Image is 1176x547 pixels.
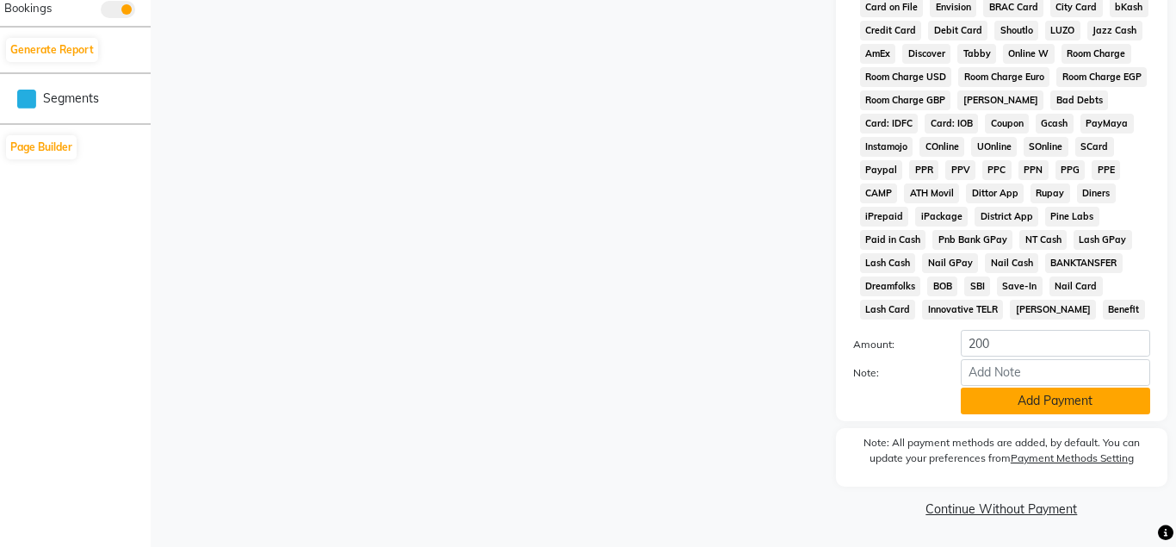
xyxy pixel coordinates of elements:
span: PPV [945,160,975,180]
span: Benefit [1103,300,1145,320]
span: CAMP [860,183,898,203]
span: LUZO [1045,21,1080,40]
span: Pine Labs [1045,207,1099,227]
a: Continue Without Payment [839,500,1164,519]
span: iPrepaid [860,207,909,227]
span: Coupon [985,114,1029,134]
span: SBI [964,277,990,296]
span: UOnline [971,137,1017,157]
span: Bookings [4,1,52,15]
span: Bad Debts [1050,90,1108,110]
button: Add Payment [961,388,1150,414]
span: Card: IOB [925,114,978,134]
span: Rupay [1031,183,1070,203]
span: Jazz Cash [1087,21,1142,40]
span: PPR [909,160,938,180]
span: Discover [902,44,950,64]
span: PPC [982,160,1012,180]
span: Dittor App [966,183,1024,203]
span: Debit Card [928,21,987,40]
span: Credit Card [860,21,922,40]
input: Add Note [961,359,1150,386]
span: Innovative TELR [922,300,1003,320]
span: iPackage [915,207,968,227]
span: Nail Card [1049,277,1103,296]
span: Gcash [1036,114,1074,134]
span: Room Charge EGP [1056,67,1147,87]
span: BANKTANSFER [1045,253,1123,273]
span: PPE [1092,160,1120,180]
span: Room Charge USD [860,67,952,87]
span: BOB [927,277,957,296]
span: Tabby [957,44,996,64]
button: Page Builder [6,135,77,159]
span: Online W [1003,44,1055,64]
span: Paypal [860,160,903,180]
span: Lash GPay [1074,230,1132,250]
label: Payment Methods Setting [1011,451,1134,466]
span: Nail Cash [985,253,1038,273]
span: [PERSON_NAME] [957,90,1043,110]
label: Note: [840,365,948,381]
label: Note: All payment methods are added, by default. You can update your preferences from [853,435,1150,473]
span: Nail GPay [922,253,978,273]
button: Generate Report [6,38,98,62]
span: [PERSON_NAME] [1010,300,1096,320]
span: Room Charge [1061,44,1131,64]
label: Amount: [840,337,948,352]
span: Lash Card [860,300,916,320]
span: PPG [1055,160,1086,180]
span: AmEx [860,44,896,64]
span: Instamojo [860,137,913,157]
span: ATH Movil [904,183,959,203]
span: NT Cash [1019,230,1067,250]
span: Lash Cash [860,253,916,273]
span: Diners [1077,183,1116,203]
span: Dreamfolks [860,277,921,296]
span: Pnb Bank GPay [932,230,1012,250]
span: Room Charge Euro [958,67,1049,87]
span: Card: IDFC [860,114,919,134]
input: Amount [961,330,1150,357]
span: SCard [1075,137,1114,157]
span: Room Charge GBP [860,90,951,110]
span: Paid in Cash [860,230,926,250]
span: Segments [43,90,99,108]
span: PayMaya [1080,114,1134,134]
span: PPN [1018,160,1049,180]
span: District App [975,207,1038,227]
span: SOnline [1024,137,1068,157]
span: Save-In [997,277,1043,296]
span: COnline [919,137,964,157]
span: Shoutlo [994,21,1038,40]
